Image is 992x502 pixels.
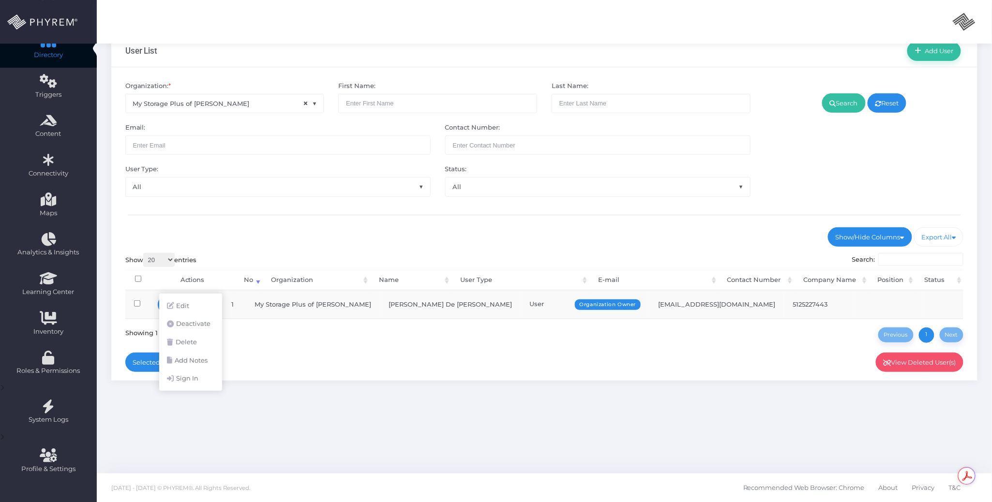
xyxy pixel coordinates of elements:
a: Sign In [159,369,222,388]
span: All [126,177,430,196]
span: Learning Center [6,287,90,297]
a: Show/Hide Columns [828,227,912,247]
a: 1 [919,327,934,343]
label: First Name: [338,81,376,91]
td: 5125227443 [784,291,855,318]
span: Organization Owner [575,299,641,310]
span: × [303,98,308,109]
span: Connectivity [6,169,90,178]
span: Maps [40,208,57,218]
th: Contact Number: activate to sort column ascending [719,270,795,291]
th: User Type: activate to sort column ascending [451,270,589,291]
span: My Storage Plus of [PERSON_NAME] [126,94,324,113]
span: About [879,478,898,498]
span: System Logs [6,415,90,425]
span: Roles & Permissions [6,366,90,376]
th: E-mail: activate to sort column ascending [589,270,718,291]
a: Selected [125,353,172,372]
td: [EMAIL_ADDRESS][DOMAIN_NAME] [649,291,784,318]
label: Show entries [125,253,197,267]
span: Content [6,129,90,139]
span: Directory [6,50,90,60]
th: No: activate to sort column ascending [234,270,263,291]
a: Reset [868,93,907,113]
th: Name: activate to sort column ascending [370,270,451,291]
input: Maximum of 10 digits required [445,135,751,155]
a: Edit [159,297,222,315]
a: Deactivate [159,315,222,333]
select: Showentries [143,253,175,267]
td: My Storage Plus of [PERSON_NAME] [246,291,380,318]
span: All [125,177,431,196]
th: Organization: activate to sort column ascending [263,270,370,291]
a: Add Notes [159,352,222,370]
label: Contact Number: [445,123,500,133]
h3: User List [125,46,158,56]
label: Last Name: [552,81,588,91]
td: [PERSON_NAME] De [PERSON_NAME] [380,291,521,318]
div: User [529,299,641,309]
label: Organization: [125,81,171,91]
a: Export All [914,227,964,247]
a: Search [822,93,866,113]
span: Profile & Settings [21,464,75,474]
input: Search: [878,253,963,266]
span: All [445,177,751,196]
span: All [446,177,750,196]
input: Enter First Name [338,94,537,113]
label: User Type: [125,164,159,174]
span: [DATE] - [DATE] © PHYREM®. All Rights Reserved. [111,485,250,491]
th: Position: activate to sort column ascending [869,270,916,291]
input: Enter Last Name [552,94,751,113]
label: Search: [852,253,964,266]
a: Add User [907,41,961,60]
span: T&C [949,478,961,498]
th: Status: activate to sort column ascending [916,270,964,291]
td: 1 [219,291,246,318]
span: Recommended Web Browser: Chrome [743,478,865,498]
label: Email: [125,123,146,133]
th: Company Name: activate to sort column ascending [795,270,869,291]
span: Privacy [912,478,935,498]
input: Enter Email [125,135,431,155]
span: Add User [922,47,954,55]
label: Status: [445,164,467,174]
a: Delete [159,333,222,352]
span: Inventory [6,327,90,337]
span: Triggers [6,90,90,100]
div: Showing 1 to 1 of 1 entries [125,325,208,338]
span: Analytics & Insights [6,248,90,257]
a: View Deleted User(s) [876,353,964,372]
a: Actions [158,295,211,314]
th: Actions [150,270,234,291]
